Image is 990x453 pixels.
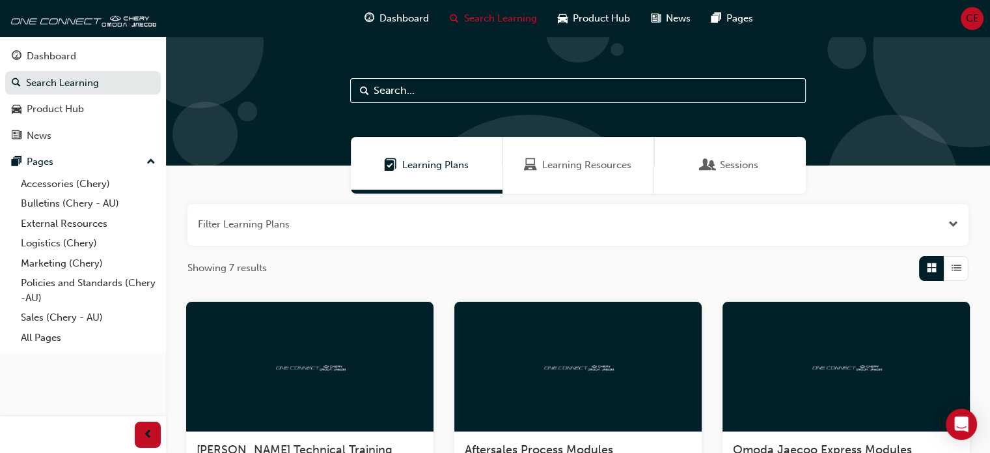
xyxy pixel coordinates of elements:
[542,158,631,173] span: Learning Resources
[384,158,397,173] span: Learning Plans
[12,104,21,115] span: car-icon
[542,360,614,372] img: oneconnect
[360,83,369,98] span: Search
[702,158,715,173] span: Sessions
[143,427,153,443] span: prev-icon
[16,308,161,328] a: Sales (Chery - AU)
[558,10,568,27] span: car-icon
[464,11,537,26] span: Search Learning
[379,11,429,26] span: Dashboard
[502,137,654,194] a: Learning ResourcesLearning Resources
[27,102,84,117] div: Product Hub
[27,128,51,143] div: News
[12,78,21,89] span: search-icon
[16,233,161,254] a: Logistics (Chery)
[16,194,161,214] a: Bulletins (Chery - AU)
[701,5,763,32] a: pages-iconPages
[946,409,977,440] div: Open Intercom Messenger
[547,5,640,32] a: car-iconProduct Hub
[640,5,701,32] a: news-iconNews
[364,10,374,27] span: guage-icon
[16,214,161,234] a: External Resources
[948,217,958,232] button: Open the filter
[711,10,721,27] span: pages-icon
[439,5,547,32] a: search-iconSearch Learning
[16,328,161,348] a: All Pages
[16,273,161,308] a: Policies and Standards (Chery -AU)
[351,137,502,194] a: Learning PlansLearning Plans
[27,154,53,169] div: Pages
[350,78,806,103] input: Search...
[12,130,21,142] span: news-icon
[966,11,979,26] span: CE
[12,51,21,63] span: guage-icon
[666,11,691,26] span: News
[5,71,161,95] a: Search Learning
[16,174,161,194] a: Accessories (Chery)
[187,261,267,276] span: Showing 7 results
[726,11,753,26] span: Pages
[654,137,806,194] a: SessionsSessions
[810,360,882,372] img: oneconnect
[5,97,161,121] a: Product Hub
[5,42,161,150] button: DashboardSearch LearningProduct HubNews
[27,49,76,64] div: Dashboard
[524,158,537,173] span: Learning Resources
[450,10,459,27] span: search-icon
[274,360,346,372] img: oneconnect
[952,261,961,276] span: List
[5,124,161,148] a: News
[573,11,630,26] span: Product Hub
[961,7,983,30] button: CE
[146,154,156,171] span: up-icon
[927,261,937,276] span: Grid
[354,5,439,32] a: guage-iconDashboard
[7,5,156,31] img: oneconnect
[5,44,161,68] a: Dashboard
[5,150,161,174] button: Pages
[651,10,661,27] span: news-icon
[402,158,469,173] span: Learning Plans
[12,156,21,168] span: pages-icon
[16,254,161,274] a: Marketing (Chery)
[720,158,758,173] span: Sessions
